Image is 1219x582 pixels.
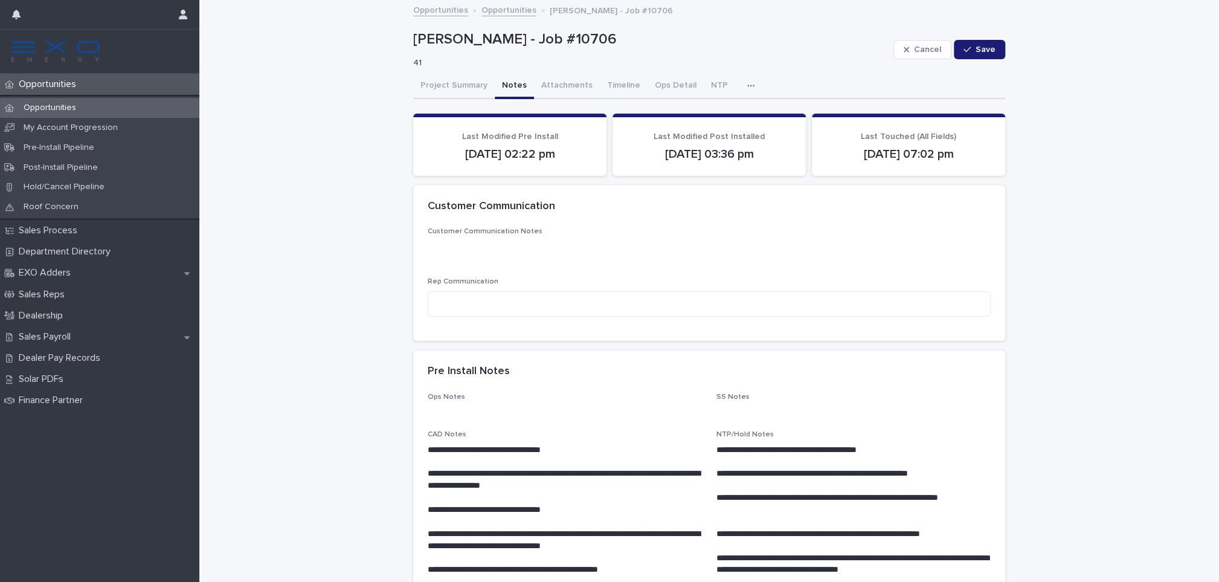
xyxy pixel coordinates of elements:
span: Cancel [914,45,941,54]
span: Last Modified Post Installed [654,132,765,141]
span: Customer Communication Notes [428,228,542,235]
button: Notes [495,74,534,99]
button: Cancel [893,40,951,59]
p: Sales Reps [14,289,74,300]
p: My Account Progression [14,123,127,133]
img: FKS5r6ZBThi8E5hshIGi [10,39,101,63]
p: Sales Process [14,225,87,236]
p: 41 [413,58,884,68]
span: Last Modified Pre Install [462,132,558,141]
p: Department Directory [14,246,120,257]
p: Dealership [14,310,72,322]
span: CAD Notes [428,431,466,438]
p: [DATE] 03:36 pm [627,147,791,161]
h2: Customer Communication [428,200,555,213]
p: [DATE] 02:22 pm [428,147,592,161]
p: [DATE] 07:02 pm [826,147,991,161]
span: Save [976,45,995,54]
p: Sales Payroll [14,331,80,343]
p: Solar PDFs [14,373,73,385]
p: Roof Concern [14,202,88,212]
p: Opportunities [14,79,86,90]
span: NTP/Hold Notes [716,431,774,438]
p: Hold/Cancel Pipeline [14,182,114,192]
button: Attachments [534,74,600,99]
p: Finance Partner [14,395,92,406]
a: Opportunities [413,2,468,16]
button: Project Summary [413,74,495,99]
button: Save [954,40,1005,59]
span: SS Notes [716,393,750,401]
p: Post-Install Pipeline [14,163,108,173]
span: Ops Notes [428,393,465,401]
p: [PERSON_NAME] - Job #10706 [413,31,889,48]
span: Rep Communication [428,278,498,285]
button: Timeline [600,74,648,99]
h2: Pre Install Notes [428,365,510,378]
a: Opportunities [481,2,536,16]
button: Ops Detail [648,74,704,99]
p: Dealer Pay Records [14,352,110,364]
p: [PERSON_NAME] - Job #10706 [550,3,673,16]
span: Last Touched (All Fields) [861,132,956,141]
button: NTP [704,74,735,99]
p: Opportunities [14,103,86,113]
p: Pre-Install Pipeline [14,143,104,153]
p: EXO Adders [14,267,80,279]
